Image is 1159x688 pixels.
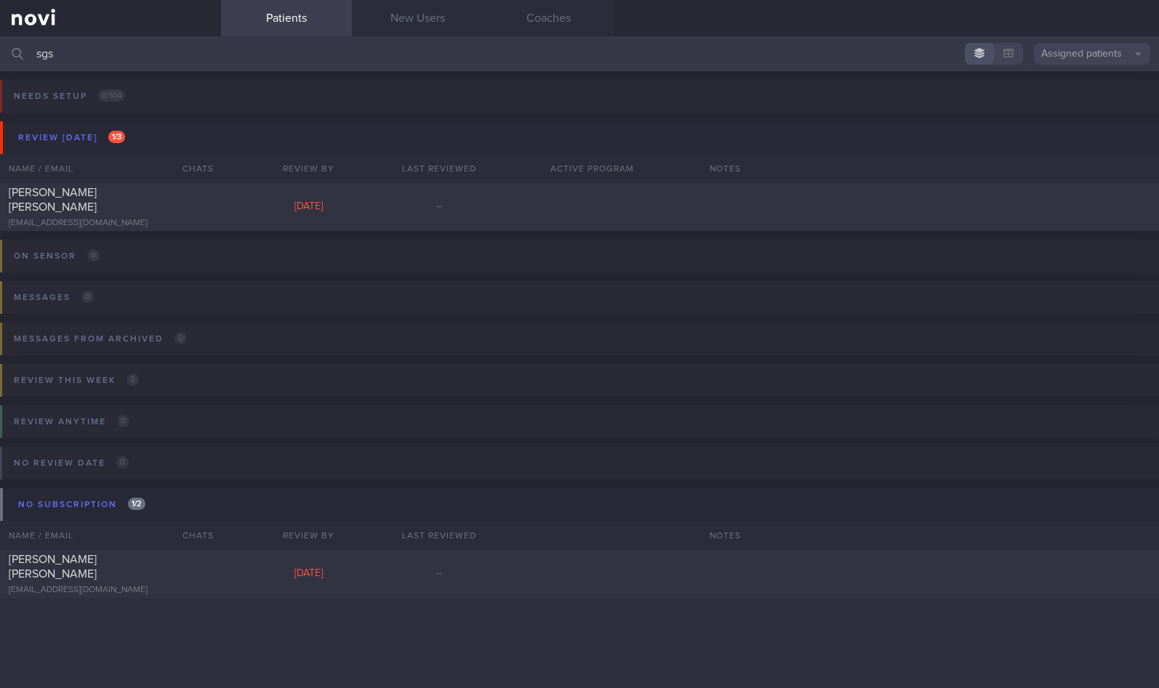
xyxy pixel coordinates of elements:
[10,329,191,349] div: Messages from Archived
[243,154,374,183] div: Review By
[10,246,103,266] div: On sensor
[127,373,139,386] span: 0
[10,412,133,432] div: Review anytime
[163,154,221,183] div: Chats
[374,521,505,550] div: Last Reviewed
[175,332,187,344] span: 0
[128,498,145,510] span: 1 / 2
[243,201,374,214] div: [DATE]
[87,249,100,262] span: 0
[108,131,125,143] span: 1 / 3
[163,521,221,550] div: Chats
[9,187,97,213] span: [PERSON_NAME] [PERSON_NAME]
[116,456,129,469] span: 0
[81,291,94,303] span: 0
[9,554,97,580] span: [PERSON_NAME] [PERSON_NAME]
[10,288,97,307] div: Messages
[505,154,679,183] div: Active Program
[701,521,1159,550] div: Notes
[1034,43,1150,65] button: Assigned patients
[243,567,374,580] div: [DATE]
[9,218,212,229] div: [EMAIL_ADDRESS][DOMAIN_NAME]
[98,89,125,102] span: 0 / 104
[243,521,374,550] div: Review By
[15,128,129,147] div: Review [DATE]
[374,567,505,580] div: –
[10,453,132,473] div: No review date
[374,201,505,214] div: –
[15,495,149,514] div: No subscription
[10,86,129,106] div: Needs setup
[117,415,129,427] span: 0
[374,154,505,183] div: Last Reviewed
[9,585,212,596] div: [EMAIL_ADDRESS][DOMAIN_NAME]
[10,371,143,390] div: Review this week
[701,154,1159,183] div: Notes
